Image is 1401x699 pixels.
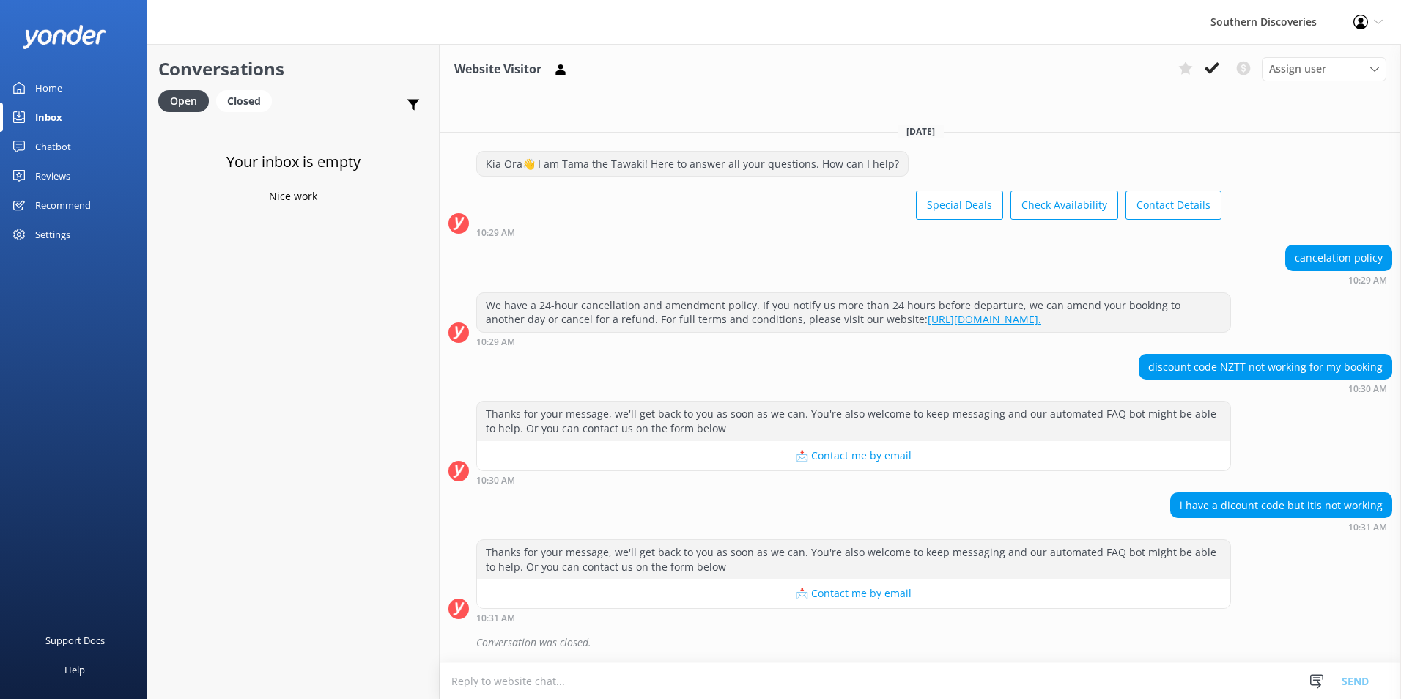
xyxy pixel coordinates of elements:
div: discount code NZTT not working for my booking [1139,355,1391,380]
div: Oct 13 2025 10:29am (UTC +13:00) Pacific/Auckland [1285,275,1392,285]
strong: 10:30 AM [1348,385,1387,393]
strong: 10:29 AM [476,229,515,237]
div: Oct 13 2025 10:29am (UTC +13:00) Pacific/Auckland [476,336,1231,347]
div: Reviews [35,161,70,191]
strong: 10:30 AM [476,476,515,485]
div: Open [158,90,209,112]
div: Support Docs [45,626,105,655]
div: Oct 13 2025 10:31am (UTC +13:00) Pacific/Auckland [1170,522,1392,532]
div: 2025-10-12T23:31:57.075 [448,630,1392,655]
strong: 10:31 AM [1348,523,1387,532]
a: Closed [216,92,279,108]
h3: Website Visitor [454,60,541,79]
h3: Your inbox is empty [226,150,361,174]
h2: Conversations [158,55,428,83]
strong: 10:29 AM [1348,276,1387,285]
button: 📩 Contact me by email [477,579,1230,608]
button: Check Availability [1010,191,1118,220]
div: Oct 13 2025 10:29am (UTC +13:00) Pacific/Auckland [476,227,1221,237]
div: Kia Ora👋 I am Tama the Tawaki! Here to answer all your questions. How can I help? [477,152,908,177]
a: [URL][DOMAIN_NAME]. [928,312,1041,326]
div: Conversation was closed. [476,630,1392,655]
div: Chatbot [35,132,71,161]
button: 📩 Contact me by email [477,441,1230,470]
button: Contact Details [1125,191,1221,220]
div: Thanks for your message, we'll get back to you as soon as we can. You're also welcome to keep mes... [477,402,1230,440]
a: Open [158,92,216,108]
div: Oct 13 2025 10:30am (UTC +13:00) Pacific/Auckland [1139,383,1392,393]
img: yonder-white-logo.png [22,25,106,49]
div: Closed [216,90,272,112]
p: Nice work [269,188,317,204]
button: Special Deals [916,191,1003,220]
div: Inbox [35,103,62,132]
span: [DATE] [898,125,944,138]
div: Home [35,73,62,103]
div: Recommend [35,191,91,220]
div: We have a 24-hour cancellation and amendment policy. If you notify us more than 24 hours before d... [477,293,1230,332]
div: Settings [35,220,70,249]
div: Oct 13 2025 10:31am (UTC +13:00) Pacific/Auckland [476,613,1231,623]
div: Oct 13 2025 10:30am (UTC +13:00) Pacific/Auckland [476,475,1231,485]
div: Help [64,655,85,684]
strong: 10:31 AM [476,614,515,623]
span: Assign user [1269,61,1326,77]
div: Assign User [1262,57,1386,81]
div: Thanks for your message, we'll get back to you as soon as we can. You're also welcome to keep mes... [477,540,1230,579]
div: cancelation policy [1286,245,1391,270]
strong: 10:29 AM [476,338,515,347]
div: i have a dicount code but itis not working [1171,493,1391,518]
